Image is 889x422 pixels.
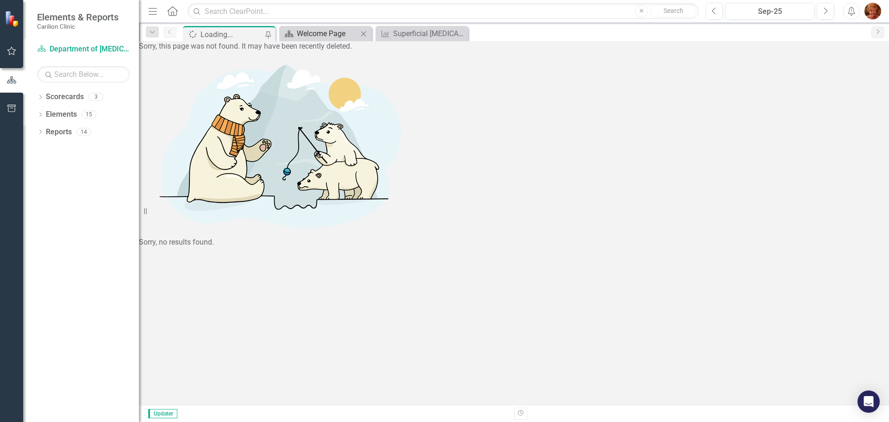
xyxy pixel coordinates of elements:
div: Welcome Page [297,28,358,39]
span: Elements & Reports [37,12,119,23]
a: Department of [MEDICAL_DATA] [37,44,130,55]
div: 3 [88,93,103,101]
a: Elements [46,109,77,120]
div: Sorry, no results found. [139,237,889,248]
input: Search ClearPoint... [188,3,699,19]
a: Superficial [MEDICAL_DATA] Surgical Site Infection (SSI) Rate ([MEDICAL_DATA]) [378,28,466,39]
img: ClearPoint Strategy [5,10,21,26]
div: 14 [76,128,91,136]
a: Reports [46,127,72,138]
span: Search [664,7,683,14]
div: Sep-25 [729,6,811,17]
button: Search [650,5,696,18]
div: Open Intercom Messenger [858,391,880,413]
input: Search Below... [37,66,130,82]
img: No results found [139,52,417,237]
small: Carilion Clinic [37,23,119,30]
img: Karen Palmieri [864,3,881,19]
div: Loading... [200,29,264,40]
div: Superficial [MEDICAL_DATA] Surgical Site Infection (SSI) Rate ([MEDICAL_DATA]) [393,28,466,39]
div: Sorry, this page was not found. It may have been recently deleted. [139,41,889,52]
a: Scorecards [46,92,84,102]
span: Updater [148,409,177,418]
a: Welcome Page [282,28,358,39]
button: Sep-25 [726,3,814,19]
div: 15 [81,111,96,119]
